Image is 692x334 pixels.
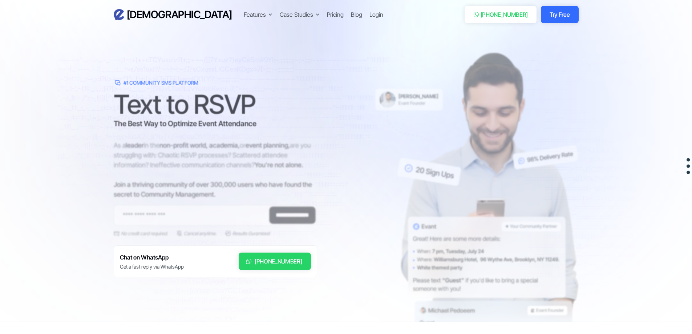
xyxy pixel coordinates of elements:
div: No credit card required. [121,230,168,237]
span: Join a thriving community of over 300,000 users who have found the secret to Community Management. [114,181,312,198]
div: [PHONE_NUMBER] [481,10,528,19]
div: Case Studies [280,10,313,19]
h3: [DEMOGRAPHIC_DATA] [127,8,232,21]
a: Try Free [541,6,578,23]
a: home [114,8,232,21]
a: [PHONE_NUMBER] [465,6,537,23]
span: non-profit world, academia, [159,142,240,149]
div: Results Guranteed [232,230,270,237]
div: Features [244,10,266,19]
span: leader [126,142,144,149]
div: [PHONE_NUMBER] [255,257,302,266]
a: Pricing [327,10,344,19]
div: Get a fast reply via WhatsApp [120,263,184,270]
form: Email Form 2 [114,205,317,237]
div: As a in the or are you struggling with: Chaotic RSVP processes? Scattered attendee information? I... [114,141,317,200]
a: Login [369,10,383,19]
h1: Text to RSVP [114,94,317,116]
h6: [PERSON_NAME] [398,93,438,100]
span: event planning, [246,142,290,149]
div: Cancel anytime. [184,230,216,237]
a: [PERSON_NAME]Evant Founder [375,89,443,111]
div: Evant Founder [398,101,438,106]
h3: The Best Way to Optimize Event Attendance [114,118,317,129]
div: Case Studies [280,10,320,19]
span: You're not alone. [255,161,303,169]
div: Features [244,10,272,19]
h6: Chat on WhatsApp [120,253,184,262]
div: #1 Community SMS Platform [124,79,198,86]
a: [PHONE_NUMBER] [239,253,311,270]
a: Blog [351,10,362,19]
